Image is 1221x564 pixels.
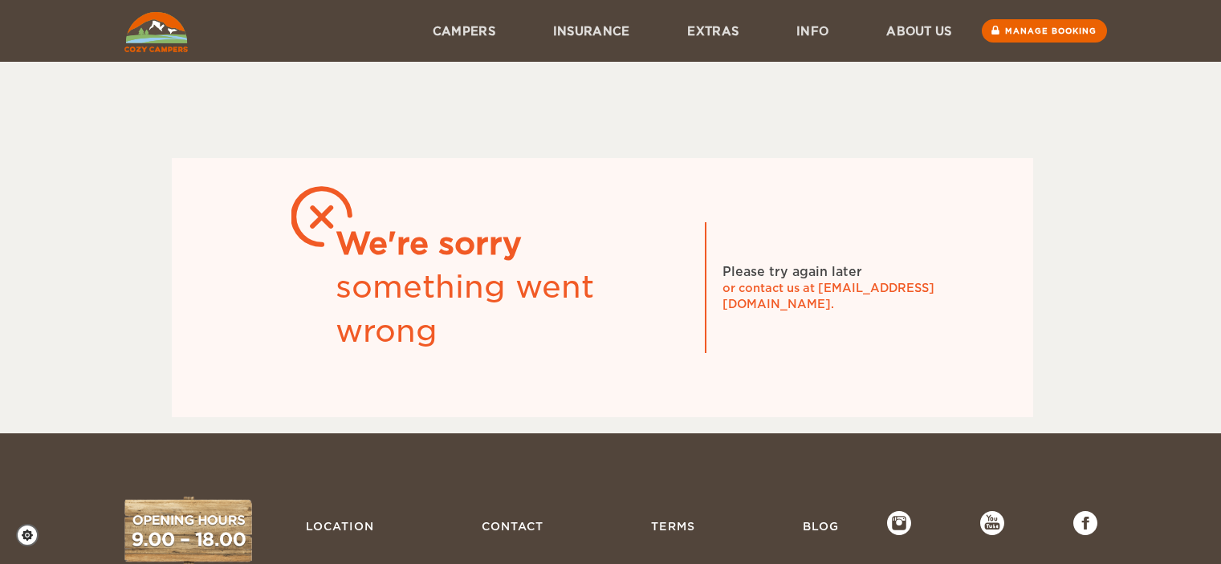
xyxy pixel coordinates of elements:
div: Please try again later [722,263,862,281]
a: Manage booking [982,19,1107,43]
a: Terms [643,511,703,542]
a: Cookie settings [16,524,49,546]
div: something went wrong [336,266,689,353]
a: Location [298,511,382,542]
a: Contact [474,511,551,542]
img: Cozy Campers [124,12,188,52]
div: or contact us at [EMAIL_ADDRESS][DOMAIN_NAME]. [722,280,963,312]
div: We're sorry [336,222,689,266]
a: Blog [795,511,847,542]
